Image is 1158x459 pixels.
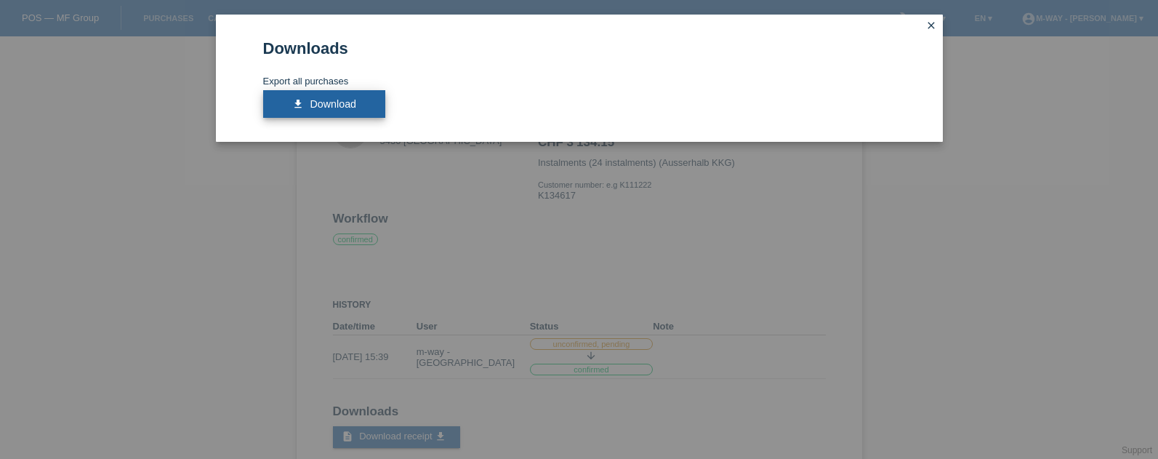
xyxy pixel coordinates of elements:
span: Download [310,98,356,110]
p: Export all purchases [263,76,565,87]
a: download Download [263,90,386,118]
i: download [292,98,304,110]
i: close [925,20,937,31]
a: close [922,18,941,35]
h1: Downloads [263,39,896,57]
